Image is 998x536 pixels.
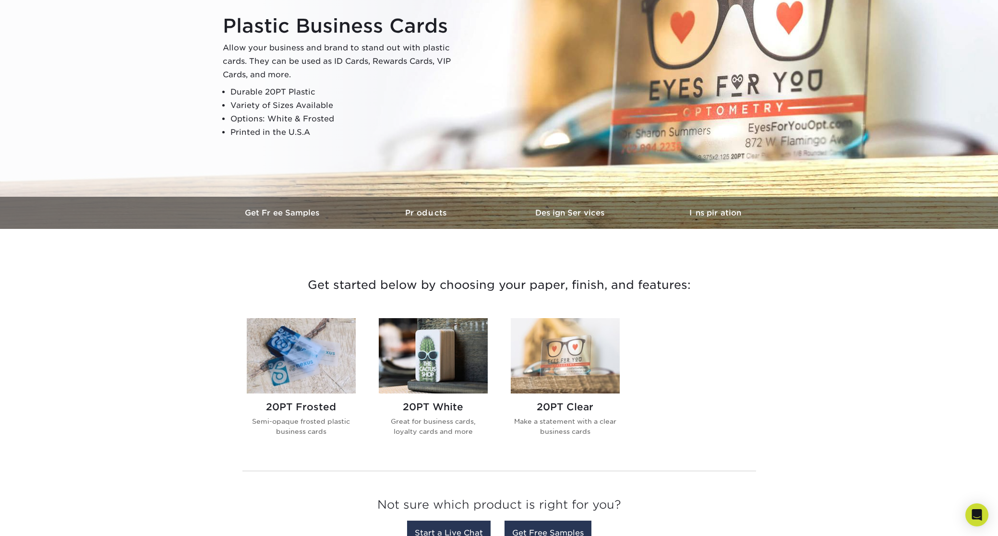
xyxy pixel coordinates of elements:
a: 20PT White Plastic Cards 20PT White Great for business cards, loyalty cards and more [379,318,488,452]
li: Printed in the U.S.A [230,126,463,139]
h3: Not sure which product is right for you? [242,490,756,524]
a: 20PT Frosted Plastic Cards 20PT Frosted Semi-opaque frosted plastic business cards [247,318,356,452]
p: Great for business cards, loyalty cards and more [379,417,488,436]
img: 20PT Frosted Plastic Cards [247,318,356,393]
h3: Design Services [499,208,643,217]
li: Variety of Sizes Available [230,99,463,112]
li: Durable 20PT Plastic [230,85,463,99]
h3: Get Free Samples [211,208,355,217]
a: Inspiration [643,197,787,229]
h2: 20PT Clear [511,401,620,413]
div: Open Intercom Messenger [965,503,988,526]
a: Products [355,197,499,229]
h3: Inspiration [643,208,787,217]
h2: 20PT Frosted [247,401,356,413]
img: 20PT White Plastic Cards [379,318,488,393]
li: Options: White & Frosted [230,112,463,126]
iframe: Google Customer Reviews [2,507,82,533]
a: 20PT Clear Plastic Cards 20PT Clear Make a statement with a clear business cards [511,318,620,452]
h3: Get started below by choosing your paper, finish, and features: [218,263,780,307]
p: Make a statement with a clear business cards [511,417,620,436]
a: Design Services [499,197,643,229]
h3: Products [355,208,499,217]
img: 20PT Clear Plastic Cards [511,318,620,393]
h2: 20PT White [379,401,488,413]
h1: Plastic Business Cards [223,14,463,37]
p: Allow your business and brand to stand out with plastic cards. They can be used as ID Cards, Rewa... [223,41,463,82]
a: Get Free Samples [211,197,355,229]
p: Semi-opaque frosted plastic business cards [247,417,356,436]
